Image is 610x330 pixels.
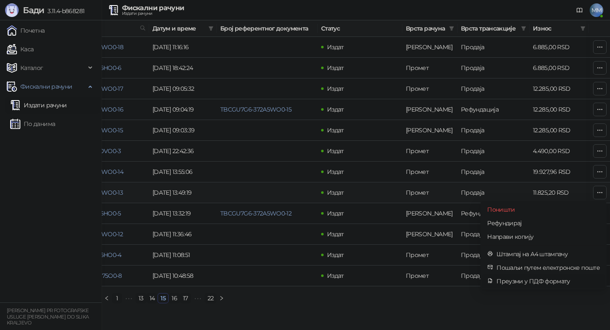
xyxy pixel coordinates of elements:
[208,26,213,31] span: filter
[402,99,457,120] td: Аванс
[149,224,217,245] td: [DATE] 11:36:46
[219,296,224,301] span: right
[580,26,585,31] span: filter
[457,224,530,245] td: Продаја
[457,141,530,162] td: Продаја
[402,20,457,37] th: Врста рачуна
[402,162,457,182] td: Промет
[191,293,205,303] span: •••
[402,245,457,266] td: Промет
[52,210,121,217] a: TBCGU7G6-GESE6HO0-5
[52,64,122,72] a: TBCGU7G6-GESE6HO0-6
[457,99,530,120] td: Рефундација
[102,293,112,303] li: Претходна страна
[447,22,456,35] span: filter
[122,5,184,11] div: Фискални рачуни
[530,58,589,78] td: 6.885,00 RSD
[327,126,344,134] span: Издат
[52,251,122,259] a: TBCGU7G6-GESE6HO0-4
[327,85,344,92] span: Издат
[152,24,205,33] span: Датум и време
[205,293,217,303] li: 22
[23,5,44,15] span: Бади
[496,249,600,259] span: Штампај на А4 штампачу
[52,272,122,280] a: TBCGU7G6-9JGW75O0-8
[402,78,457,99] td: Промет
[169,293,180,303] li: 16
[207,22,215,35] span: filter
[318,20,402,37] th: Статус
[217,20,318,37] th: Број референтног документа
[457,162,530,182] td: Продаја
[149,37,217,58] td: [DATE] 11:16:16
[7,41,33,58] a: Каса
[327,272,344,280] span: Издат
[402,182,457,203] td: Промет
[402,37,457,58] td: Аванс
[402,141,457,162] td: Промет
[530,141,589,162] td: 4.490,00 RSD
[216,293,227,303] li: Следећа страна
[136,294,146,303] a: 13
[530,78,589,99] td: 12.285,00 RSD
[136,293,147,303] li: 13
[191,293,205,303] li: Следећих 5 Страна
[10,97,67,114] a: Издати рачуни
[487,218,600,228] span: Рефундирај
[406,24,446,33] span: Врста рачуна
[149,99,217,120] td: [DATE] 09:04:19
[122,11,184,16] div: Издати рачуни
[327,189,344,196] span: Издат
[590,3,603,17] span: MM
[149,78,217,99] td: [DATE] 09:05:32
[402,120,457,141] td: Аванс
[20,78,72,95] span: Фискални рачуни
[7,308,89,326] small: [PERSON_NAME] PR FOTOGRAFSKE USLUGE [PERSON_NAME] DO SLIKA KRALJEVO
[457,245,530,266] td: Продаја
[180,293,191,303] li: 17
[147,294,158,303] a: 14
[461,24,518,33] span: Врста трансакције
[149,120,217,141] td: [DATE] 09:03:39
[457,182,530,203] td: Продаја
[457,78,530,99] td: Продаја
[530,162,589,182] td: 19.927,96 RSD
[496,263,600,272] span: Пошаљи путем електронске поште
[10,115,55,132] a: По данима
[169,294,180,303] a: 16
[149,162,217,182] td: [DATE] 13:55:06
[149,203,217,224] td: [DATE] 13:32:19
[457,120,530,141] td: Продаја
[5,3,19,17] img: Logo
[122,293,136,303] span: •••
[530,120,589,141] td: 12.285,00 RSD
[104,296,109,301] span: left
[44,7,84,15] span: 3.11.4-b868281
[402,203,457,224] td: Аванс
[530,37,589,58] td: 6.885,00 RSD
[327,43,344,51] span: Издат
[449,26,454,31] span: filter
[20,59,43,76] span: Каталог
[205,294,216,303] a: 22
[122,293,136,303] li: Претходних 5 Страна
[149,141,217,162] td: [DATE] 22:42:36
[457,37,530,58] td: Продаја
[487,205,600,214] span: Поништи
[216,293,227,303] button: right
[149,266,217,286] td: [DATE] 10:48:58
[402,266,457,286] td: Промет
[220,210,291,217] a: TBCGU7G6-372A5WO0-12
[220,106,291,113] a: TBCGU7G6-372A5WO0-15
[519,22,528,35] span: filter
[487,232,600,241] span: Направи копију
[52,147,121,155] a: TBCGU7G6-C38FDVO0-3
[158,293,169,303] li: 15
[530,182,589,203] td: 11.825,20 RSD
[180,294,191,303] a: 17
[7,22,45,39] a: Почетна
[402,58,457,78] td: Промет
[533,24,577,33] span: Износ
[573,3,586,17] a: Документација
[327,210,344,217] span: Издат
